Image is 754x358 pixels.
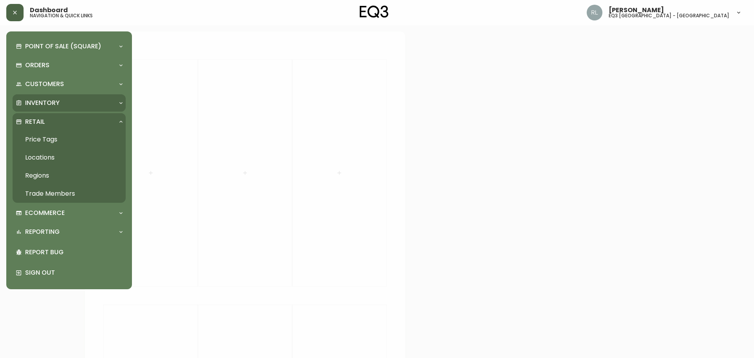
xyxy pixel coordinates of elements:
[25,61,49,70] p: Orders
[13,223,126,241] div: Reporting
[25,80,64,88] p: Customers
[13,57,126,74] div: Orders
[609,13,729,18] h5: eq3 [GEOGRAPHIC_DATA] - [GEOGRAPHIC_DATA]
[13,113,126,130] div: Retail
[360,6,389,18] img: logo
[30,13,93,18] h5: navigation & quick links
[13,242,126,263] div: Report Bug
[587,5,602,20] img: 91cc3602ba8cb70ae1ccf1ad2913f397
[13,38,126,55] div: Point of Sale (Square)
[13,130,126,149] a: Price Tags
[13,149,126,167] a: Locations
[30,7,68,13] span: Dashboard
[13,167,126,185] a: Regions
[13,75,126,93] div: Customers
[25,42,101,51] p: Point of Sale (Square)
[25,209,65,217] p: Ecommerce
[13,94,126,112] div: Inventory
[13,263,126,283] div: Sign Out
[13,185,126,203] a: Trade Members
[25,248,123,257] p: Report Bug
[25,228,60,236] p: Reporting
[25,99,60,107] p: Inventory
[25,117,45,126] p: Retail
[609,7,664,13] span: [PERSON_NAME]
[13,204,126,222] div: Ecommerce
[25,268,123,277] p: Sign Out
